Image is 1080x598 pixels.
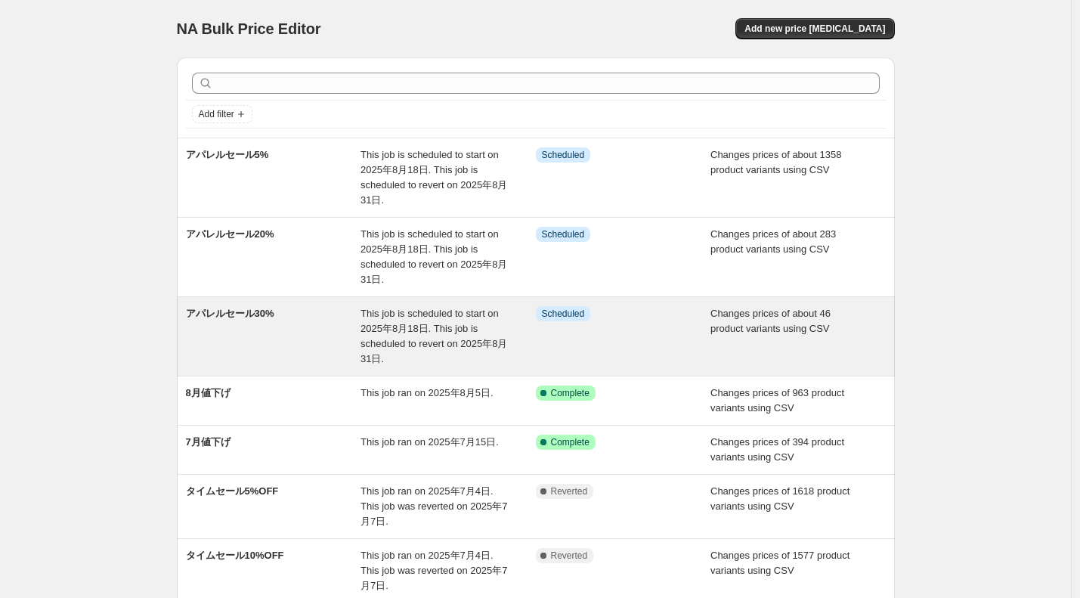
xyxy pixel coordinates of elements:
span: NA Bulk Price Editor [177,20,321,37]
span: This job ran on 2025年7月4日. This job was reverted on 2025年7月7日. [361,550,507,591]
span: Scheduled [542,149,585,161]
span: Changes prices of about 283 product variants using CSV [710,228,836,255]
span: Complete [551,387,590,399]
span: This job is scheduled to start on 2025年8月18日. This job is scheduled to revert on 2025年8月31日. [361,308,507,364]
span: Changes prices of 394 product variants using CSV [710,436,844,463]
span: Scheduled [542,228,585,240]
span: 7月値下げ [186,436,231,448]
span: Reverted [551,550,588,562]
span: Changes prices of about 1358 product variants using CSV [710,149,841,175]
button: Add new price [MEDICAL_DATA] [735,18,894,39]
span: タイムセール5%OFF [186,485,279,497]
span: Complete [551,436,590,448]
span: Changes prices of 1618 product variants using CSV [710,485,849,512]
span: Changes prices of 963 product variants using CSV [710,387,844,414]
span: This job is scheduled to start on 2025年8月18日. This job is scheduled to revert on 2025年8月31日. [361,228,507,285]
span: 8月値下げ [186,387,231,398]
span: タイムセール10%OFF [186,550,284,561]
span: This job is scheduled to start on 2025年8月18日. This job is scheduled to revert on 2025年8月31日. [361,149,507,206]
span: This job ran on 2025年7月15日. [361,436,499,448]
button: Add filter [192,105,252,123]
span: Add new price [MEDICAL_DATA] [744,23,885,35]
span: This job ran on 2025年7月4日. This job was reverted on 2025年7月7日. [361,485,507,527]
span: アパレルセール30% [186,308,274,319]
span: アパレルセール5% [186,149,269,160]
span: アパレルセール20% [186,228,274,240]
span: Reverted [551,485,588,497]
span: Scheduled [542,308,585,320]
span: Add filter [199,108,234,120]
span: Changes prices of about 46 product variants using CSV [710,308,831,334]
span: Changes prices of 1577 product variants using CSV [710,550,849,576]
span: This job ran on 2025年8月5日. [361,387,494,398]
